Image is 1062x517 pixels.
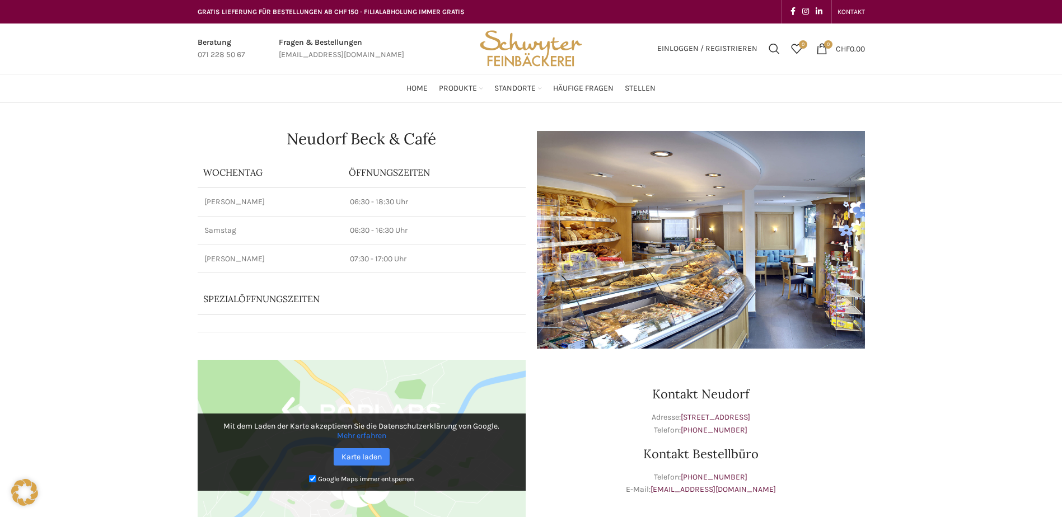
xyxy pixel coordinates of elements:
a: Standorte [494,77,542,100]
a: Mehr erfahren [337,431,386,440]
a: Stellen [625,77,656,100]
a: Linkedin social link [812,4,826,20]
a: Häufige Fragen [553,77,614,100]
p: Samstag [204,225,336,236]
a: Infobox link [198,36,245,62]
a: Facebook social link [787,4,799,20]
a: Produkte [439,77,483,100]
a: Suchen [763,37,785,60]
p: Spezialöffnungszeiten [203,293,489,305]
a: [STREET_ADDRESS] [681,412,750,422]
p: ÖFFNUNGSZEITEN [349,166,520,178]
p: 06:30 - 18:30 Uhr [350,196,519,208]
p: [PERSON_NAME] [204,253,336,265]
p: 07:30 - 17:00 Uhr [350,253,519,265]
bdi: 0.00 [836,44,865,53]
small: Google Maps immer entsperren [318,475,414,483]
p: [PERSON_NAME] [204,196,336,208]
a: Einloggen / Registrieren [652,37,763,60]
p: 06:30 - 16:30 Uhr [350,225,519,236]
a: KONTAKT [838,1,865,23]
a: Karte laden [334,448,390,466]
a: Infobox link [279,36,404,62]
p: Mit dem Laden der Karte akzeptieren Sie die Datenschutzerklärung von Google. [205,421,518,440]
h3: Kontakt Neudorf [537,388,865,400]
div: Main navigation [192,77,871,100]
span: Home [406,83,428,94]
span: KONTAKT [838,8,865,16]
img: Bäckerei Schwyter [476,23,586,74]
span: Produkte [439,83,477,94]
h1: Neudorf Beck & Café [198,131,526,147]
h3: Kontakt Bestellbüro [537,448,865,460]
span: Stellen [625,83,656,94]
a: Site logo [476,43,586,53]
input: Google Maps immer entsperren [309,475,316,482]
a: [PHONE_NUMBER] [681,425,747,435]
a: 0 CHF0.00 [811,37,871,60]
a: Instagram social link [799,4,812,20]
div: Meine Wunschliste [785,37,808,60]
span: Häufige Fragen [553,83,614,94]
span: 0 [824,40,832,49]
span: CHF [836,44,850,53]
p: Wochentag [203,166,338,178]
a: [EMAIL_ADDRESS][DOMAIN_NAME] [651,485,776,494]
span: Standorte [494,83,536,94]
a: [PHONE_NUMBER] [681,472,747,482]
p: Adresse: Telefon: [537,411,865,436]
p: Telefon: E-Mail: [537,471,865,496]
span: GRATIS LIEFERUNG FÜR BESTELLUNGEN AB CHF 150 - FILIALABHOLUNG IMMER GRATIS [198,8,465,16]
span: Einloggen / Registrieren [657,45,757,53]
a: 0 [785,37,808,60]
a: Home [406,77,428,100]
span: 0 [799,40,807,49]
div: Secondary navigation [832,1,871,23]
